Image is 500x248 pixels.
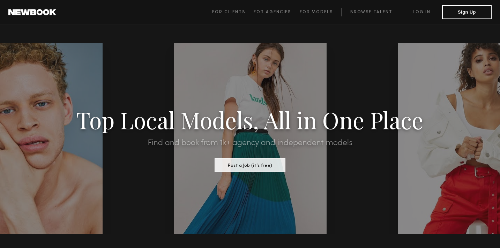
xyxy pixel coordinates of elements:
h1: Top Local Models, All in One Place [37,109,462,130]
button: Post a Job (it’s free) [215,158,285,172]
a: Log in [401,8,442,16]
button: Sign Up [442,5,492,19]
span: For Clients [212,10,245,14]
h2: Find and book from 1k+ agency and independent models [37,139,462,147]
span: For Agencies [254,10,291,14]
a: For Agencies [254,8,299,16]
a: For Models [300,8,342,16]
a: For Clients [212,8,254,16]
span: For Models [300,10,333,14]
a: Browse Talent [341,8,401,16]
a: Post a Job (it’s free) [215,161,285,168]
